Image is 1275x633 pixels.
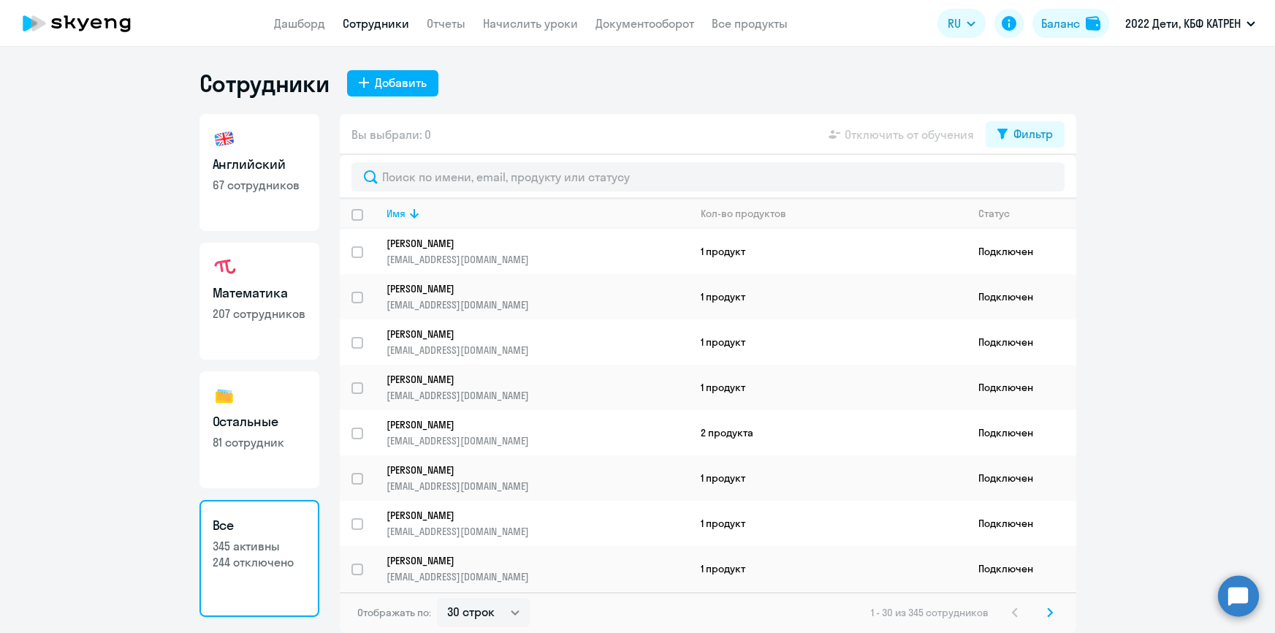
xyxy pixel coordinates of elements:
a: Сотрудники [343,16,409,31]
img: others [213,384,236,408]
p: [EMAIL_ADDRESS][DOMAIN_NAME] [387,480,688,493]
h3: Остальные [213,412,306,431]
p: 207 сотрудников [213,306,306,322]
div: Баланс [1041,15,1080,32]
td: 1 продукт [689,274,967,319]
a: [PERSON_NAME][EMAIL_ADDRESS][DOMAIN_NAME] [387,373,688,402]
td: 2 продукта [689,410,967,455]
p: [PERSON_NAME] [387,509,669,522]
img: math [213,256,236,279]
p: [PERSON_NAME] [387,463,669,477]
div: Кол-во продуктов [701,207,786,220]
button: Фильтр [986,121,1065,148]
button: Добавить [347,70,438,96]
td: Подключен [967,546,1076,591]
img: balance [1086,16,1100,31]
td: Подключен [967,365,1076,410]
a: [PERSON_NAME][EMAIL_ADDRESS][DOMAIN_NAME] [387,509,688,538]
span: Вы выбрали: 0 [351,126,431,143]
p: [PERSON_NAME] [387,418,669,431]
a: Все345 активны244 отключено [199,500,319,617]
td: 1 продукт [689,229,967,274]
p: [PERSON_NAME] [387,237,669,250]
p: [EMAIL_ADDRESS][DOMAIN_NAME] [387,570,688,583]
span: 1 - 30 из 345 сотрудников [871,606,989,619]
p: [EMAIL_ADDRESS][DOMAIN_NAME] [387,298,688,311]
td: 1 продукт [689,319,967,365]
a: [PERSON_NAME][EMAIL_ADDRESS][DOMAIN_NAME] [387,282,688,311]
img: english [213,127,236,151]
div: Имя [387,207,688,220]
p: [EMAIL_ADDRESS][DOMAIN_NAME] [387,525,688,538]
button: 2022 Дети, КБФ КАТРЕН [1118,6,1263,41]
td: 1 продукт [689,501,967,546]
button: Балансbalance [1032,9,1109,38]
div: Добавить [375,74,427,91]
div: Статус [978,207,1010,220]
td: 1 продукт [689,546,967,591]
a: [PERSON_NAME][EMAIL_ADDRESS][DOMAIN_NAME] [387,237,688,266]
a: [PERSON_NAME][EMAIL_ADDRESS][DOMAIN_NAME] [387,418,688,447]
a: Начислить уроки [483,16,578,31]
p: [EMAIL_ADDRESS][DOMAIN_NAME] [387,389,688,402]
p: 345 активны [213,538,306,554]
td: 1 продукт [689,455,967,501]
p: [PERSON_NAME] [387,554,669,567]
input: Поиск по имени, email, продукту или статусу [351,162,1065,192]
span: RU [948,15,961,32]
td: Подключен [967,319,1076,365]
div: Кол-во продуктов [701,207,966,220]
p: 2022 Дети, КБФ КАТРЕН [1125,15,1241,32]
h3: Все [213,516,306,535]
div: Статус [978,207,1076,220]
p: [PERSON_NAME] [387,327,669,341]
h3: Английский [213,155,306,174]
p: [PERSON_NAME] [387,282,669,295]
a: Дашборд [274,16,325,31]
a: Отчеты [427,16,465,31]
td: Подключен [967,274,1076,319]
td: 1 продукт [689,365,967,410]
a: [PERSON_NAME][EMAIL_ADDRESS][DOMAIN_NAME] [387,554,688,583]
p: 244 отключено [213,554,306,570]
a: [PERSON_NAME][EMAIL_ADDRESS][DOMAIN_NAME] [387,327,688,357]
span: Отображать по: [357,606,431,619]
p: [EMAIL_ADDRESS][DOMAIN_NAME] [387,344,688,357]
div: Имя [387,207,406,220]
td: Подключен [967,501,1076,546]
p: 67 сотрудников [213,177,306,193]
a: Остальные81 сотрудник [199,371,319,488]
p: [PERSON_NAME] [387,373,669,386]
p: 81 сотрудник [213,434,306,450]
p: [EMAIL_ADDRESS][DOMAIN_NAME] [387,434,688,447]
button: RU [937,9,986,38]
a: Все продукты [712,16,788,31]
td: Подключен [967,229,1076,274]
p: [EMAIL_ADDRESS][DOMAIN_NAME] [387,253,688,266]
td: Подключен [967,410,1076,455]
a: Документооборот [595,16,694,31]
h3: Математика [213,284,306,303]
div: Фильтр [1013,125,1053,143]
a: [PERSON_NAME][EMAIL_ADDRESS][DOMAIN_NAME] [387,463,688,493]
a: Английский67 сотрудников [199,114,319,231]
h1: Сотрудники [199,69,330,98]
a: Математика207 сотрудников [199,243,319,360]
td: Подключен [967,455,1076,501]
